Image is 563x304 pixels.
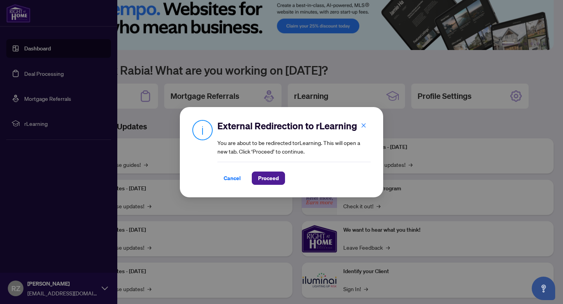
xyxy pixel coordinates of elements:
button: Proceed [252,172,285,185]
button: Cancel [217,172,247,185]
span: Proceed [258,172,279,184]
div: You are about to be redirected to rLearning . This will open a new tab. Click ‘Proceed’ to continue. [217,120,371,185]
span: Cancel [224,172,241,184]
button: Open asap [532,277,555,300]
h2: External Redirection to rLearning [217,120,371,132]
img: Info Icon [192,120,213,140]
span: close [361,122,366,128]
